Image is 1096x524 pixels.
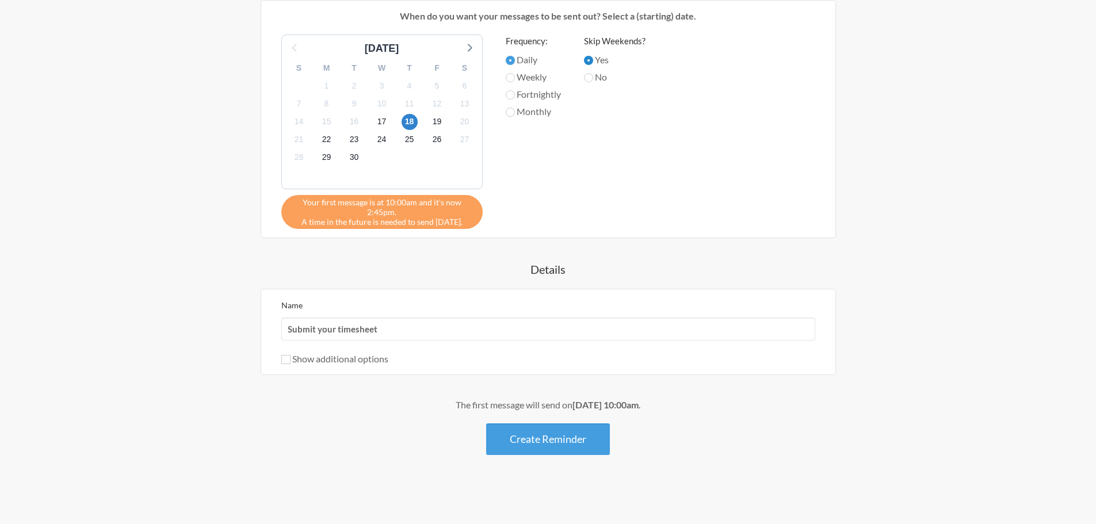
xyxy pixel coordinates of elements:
[402,114,418,130] span: Saturday, October 18, 2025
[346,95,362,112] span: Thursday, October 9, 2025
[291,132,307,148] span: Tuesday, October 21, 2025
[402,78,418,94] span: Saturday, October 4, 2025
[572,399,639,410] strong: [DATE] 10:00am
[341,59,368,77] div: T
[584,73,593,82] input: No
[281,355,291,364] input: Show additional options
[584,35,646,48] label: Skip Weekends?
[291,114,307,130] span: Tuesday, October 14, 2025
[374,132,390,148] span: Friday, October 24, 2025
[281,300,303,310] label: Name
[506,90,515,100] input: Fortnightly
[506,56,515,65] input: Daily
[291,150,307,166] span: Tuesday, October 28, 2025
[457,132,473,148] span: Monday, October 27, 2025
[281,353,388,364] label: Show additional options
[374,95,390,112] span: Friday, October 10, 2025
[486,423,610,455] button: Create Reminder
[319,114,335,130] span: Wednesday, October 15, 2025
[429,95,445,112] span: Sunday, October 12, 2025
[313,59,341,77] div: M
[451,59,479,77] div: S
[429,114,445,130] span: Sunday, October 19, 2025
[584,56,593,65] input: Yes
[215,261,882,277] h4: Details
[346,78,362,94] span: Thursday, October 2, 2025
[457,95,473,112] span: Monday, October 13, 2025
[374,114,390,130] span: Friday, October 17, 2025
[506,53,561,67] label: Daily
[319,150,335,166] span: Wednesday, October 29, 2025
[346,114,362,130] span: Thursday, October 16, 2025
[346,150,362,166] span: Thursday, October 30, 2025
[319,78,335,94] span: Wednesday, October 1, 2025
[374,78,390,94] span: Friday, October 3, 2025
[319,95,335,112] span: Wednesday, October 8, 2025
[402,132,418,148] span: Saturday, October 25, 2025
[270,9,827,23] p: When do you want your messages to be sent out? Select a (starting) date.
[506,87,561,101] label: Fortnightly
[396,59,423,77] div: T
[285,59,313,77] div: S
[457,114,473,130] span: Monday, October 20, 2025
[281,195,483,229] div: A time in the future is needed to send [DATE].
[429,132,445,148] span: Sunday, October 26, 2025
[319,132,335,148] span: Wednesday, October 22, 2025
[291,95,307,112] span: Tuesday, October 7, 2025
[423,59,451,77] div: F
[368,59,396,77] div: W
[281,318,815,341] input: We suggest a 2 to 4 word name
[402,95,418,112] span: Saturday, October 11, 2025
[429,78,445,94] span: Sunday, October 5, 2025
[506,108,515,117] input: Monthly
[457,78,473,94] span: Monday, October 6, 2025
[584,53,646,67] label: Yes
[506,105,561,118] label: Monthly
[290,197,474,217] span: Your first message is at 10:00am and it's now 2:45pm.
[346,132,362,148] span: Thursday, October 23, 2025
[215,398,882,412] div: The first message will send on .
[360,41,404,56] div: [DATE]
[506,73,515,82] input: Weekly
[506,35,561,48] label: Frequency:
[584,70,646,84] label: No
[506,70,561,84] label: Weekly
